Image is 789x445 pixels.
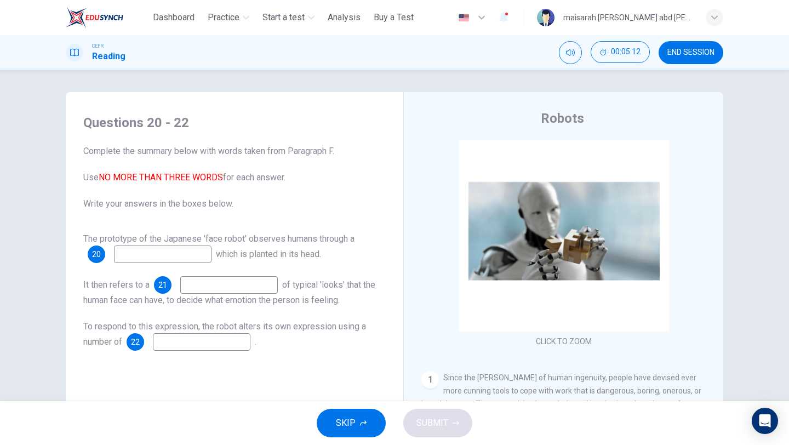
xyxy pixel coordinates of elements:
[262,11,305,24] span: Start a test
[457,14,471,22] img: en
[323,8,365,27] button: Analysis
[336,415,356,431] span: SKIP
[667,48,714,57] span: END SESSION
[92,250,101,258] span: 20
[611,48,641,56] span: 00:05:12
[99,172,223,182] font: NO MORE THAN THREE WORDS
[66,7,148,28] a: ELTC logo
[83,233,355,244] span: The prototype of the Japanese 'face robot' observes humans through a
[83,279,150,290] span: It then refers to a
[328,11,361,24] span: Analysis
[374,11,414,24] span: Buy a Test
[83,321,366,347] span: To respond to this expression, the robot alters its own expression using a number of
[92,42,104,50] span: CEFR
[216,249,321,259] span: which is planted in its head.
[83,114,386,132] h4: Questions 20 - 22
[208,11,239,24] span: Practice
[258,8,319,27] button: Start a test
[591,41,650,64] div: Hide
[563,11,693,24] div: maisarah [PERSON_NAME] abd [PERSON_NAME]
[659,41,723,64] button: END SESSION
[148,8,199,27] button: Dashboard
[591,41,650,63] button: 00:05:12
[541,110,584,127] h4: Robots
[158,281,167,289] span: 21
[83,145,386,210] span: Complete the summary below with words taken from Paragraph F. Use for each answer. Write your ans...
[537,9,554,26] img: Profile picture
[421,371,439,389] div: 1
[255,336,256,347] span: .
[559,41,582,64] div: Mute
[369,8,418,27] button: Buy a Test
[66,7,123,28] img: ELTC logo
[153,11,195,24] span: Dashboard
[317,409,386,437] button: SKIP
[203,8,254,27] button: Practice
[131,338,140,346] span: 22
[752,408,778,434] div: Open Intercom Messenger
[92,50,125,63] h1: Reading
[421,373,701,421] span: Since the [PERSON_NAME] of human ingenuity, people have devised ever more cunning tools to cope w...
